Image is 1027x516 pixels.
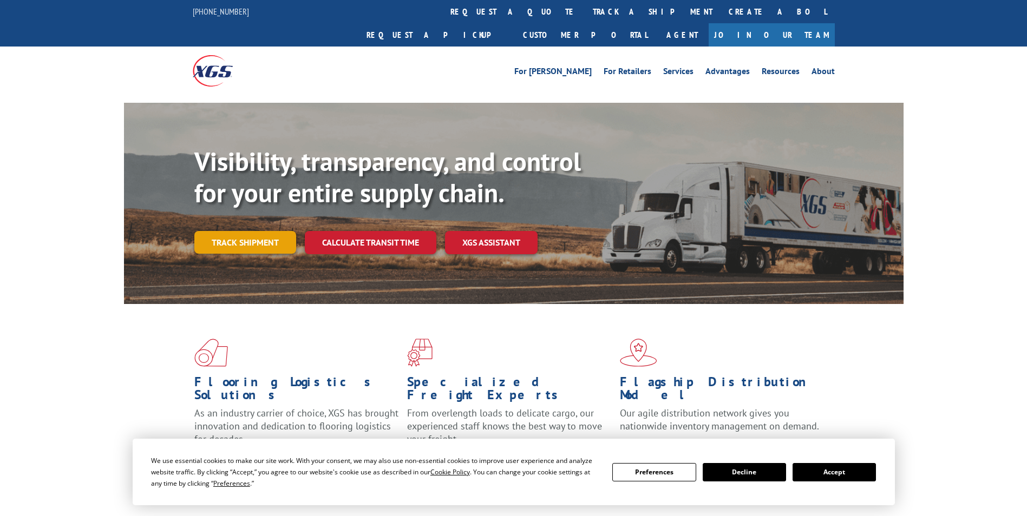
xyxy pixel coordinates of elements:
img: xgs-icon-total-supply-chain-intelligence-red [194,339,228,367]
a: Customer Portal [515,23,656,47]
img: xgs-icon-focused-on-flooring-red [407,339,433,367]
a: Services [663,67,694,79]
img: xgs-icon-flagship-distribution-model-red [620,339,657,367]
button: Accept [793,463,876,481]
div: We use essential cookies to make our site work. With your consent, we may also use non-essential ... [151,455,599,489]
a: Resources [762,67,800,79]
button: Preferences [612,463,696,481]
a: For Retailers [604,67,651,79]
span: Our agile distribution network gives you nationwide inventory management on demand. [620,407,819,432]
span: Preferences [213,479,250,488]
a: Join Our Team [709,23,835,47]
a: Calculate transit time [305,231,436,254]
h1: Specialized Freight Experts [407,375,612,407]
a: For [PERSON_NAME] [514,67,592,79]
h1: Flagship Distribution Model [620,375,825,407]
a: Request a pickup [358,23,515,47]
p: From overlength loads to delicate cargo, our experienced staff knows the best way to move your fr... [407,407,612,455]
span: Cookie Policy [430,467,470,477]
span: As an industry carrier of choice, XGS has brought innovation and dedication to flooring logistics... [194,407,398,445]
a: Advantages [705,67,750,79]
a: XGS ASSISTANT [445,231,538,254]
b: Visibility, transparency, and control for your entire supply chain. [194,144,581,209]
div: Cookie Consent Prompt [133,439,895,505]
button: Decline [703,463,786,481]
a: [PHONE_NUMBER] [193,6,249,17]
h1: Flooring Logistics Solutions [194,375,399,407]
a: Agent [656,23,709,47]
a: Track shipment [194,231,296,254]
a: About [812,67,835,79]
